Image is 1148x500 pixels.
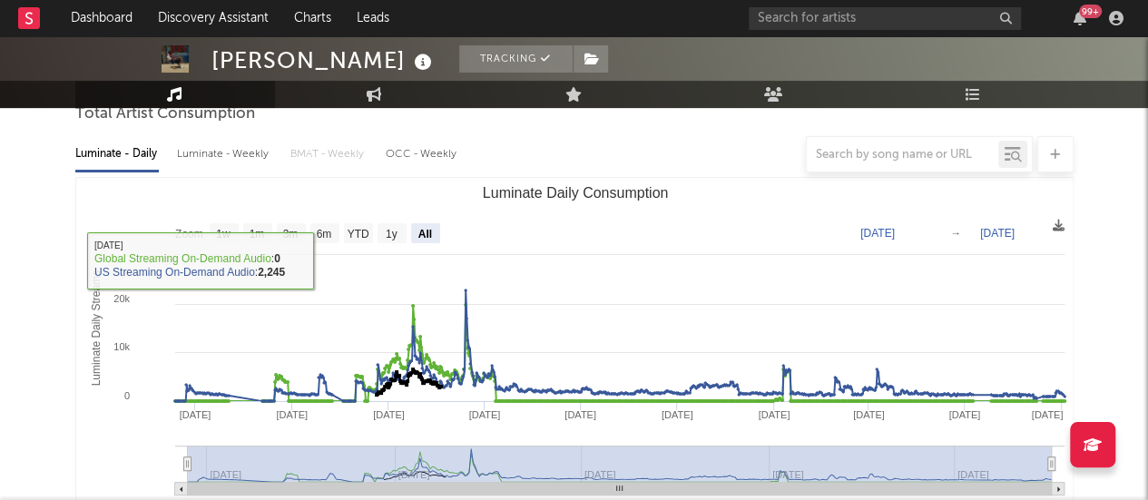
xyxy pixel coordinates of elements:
[860,227,895,240] text: [DATE]
[948,409,980,420] text: [DATE]
[179,409,211,420] text: [DATE]
[316,228,331,240] text: 6m
[175,228,203,240] text: Zoom
[807,148,998,162] input: Search by song name or URL
[980,227,1015,240] text: [DATE]
[852,409,884,420] text: [DATE]
[347,228,368,240] text: YTD
[482,185,668,201] text: Luminate Daily Consumption
[373,409,405,420] text: [DATE]
[1031,409,1063,420] text: [DATE]
[758,409,790,420] text: [DATE]
[75,103,255,125] span: Total Artist Consumption
[1079,5,1102,18] div: 99 +
[661,409,692,420] text: [DATE]
[1074,11,1086,25] button: 99+
[459,45,573,73] button: Tracking
[249,228,264,240] text: 1m
[113,341,130,352] text: 10k
[276,409,308,420] text: [DATE]
[113,293,130,304] text: 20k
[89,270,102,386] text: Luminate Daily Streams
[385,228,397,240] text: 1y
[123,390,129,401] text: 0
[468,409,500,420] text: [DATE]
[282,228,298,240] text: 3m
[417,228,431,240] text: All
[749,7,1021,30] input: Search for artists
[211,45,437,75] div: [PERSON_NAME]
[950,227,961,240] text: →
[216,228,231,240] text: 1w
[564,409,596,420] text: [DATE]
